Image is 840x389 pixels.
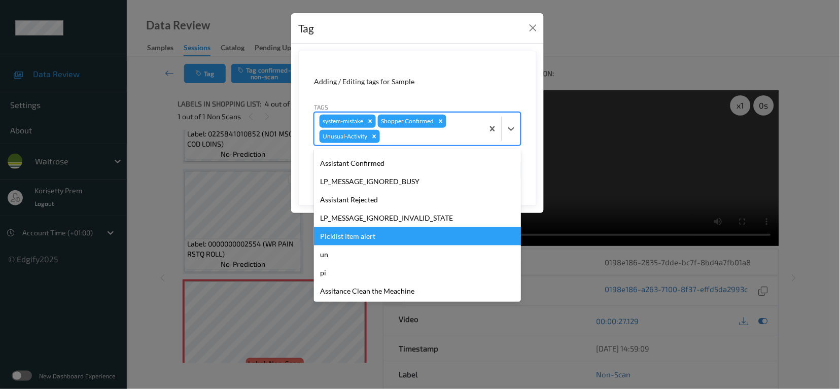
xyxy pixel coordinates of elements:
[435,115,446,128] div: Remove Shopper Confirmed
[314,172,521,191] div: LP_MESSAGE_IGNORED_BUSY
[526,21,540,35] button: Close
[320,130,369,143] div: Unusual-Activity
[314,102,328,112] label: Tags
[314,191,521,209] div: Assistant Rejected
[314,245,521,264] div: un
[378,115,435,128] div: Shopper Confirmed
[314,77,521,87] div: Adding / Editing tags for Sample
[314,227,521,245] div: Picklist item alert
[314,282,521,300] div: Assitance Clean the Meachine
[320,115,365,128] div: system-mistake
[298,20,314,37] div: Tag
[314,209,521,227] div: LP_MESSAGE_IGNORED_INVALID_STATE
[314,264,521,282] div: pi
[314,154,521,172] div: Assistant Confirmed
[369,130,380,143] div: Remove Unusual-Activity
[365,115,376,128] div: Remove system-mistake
